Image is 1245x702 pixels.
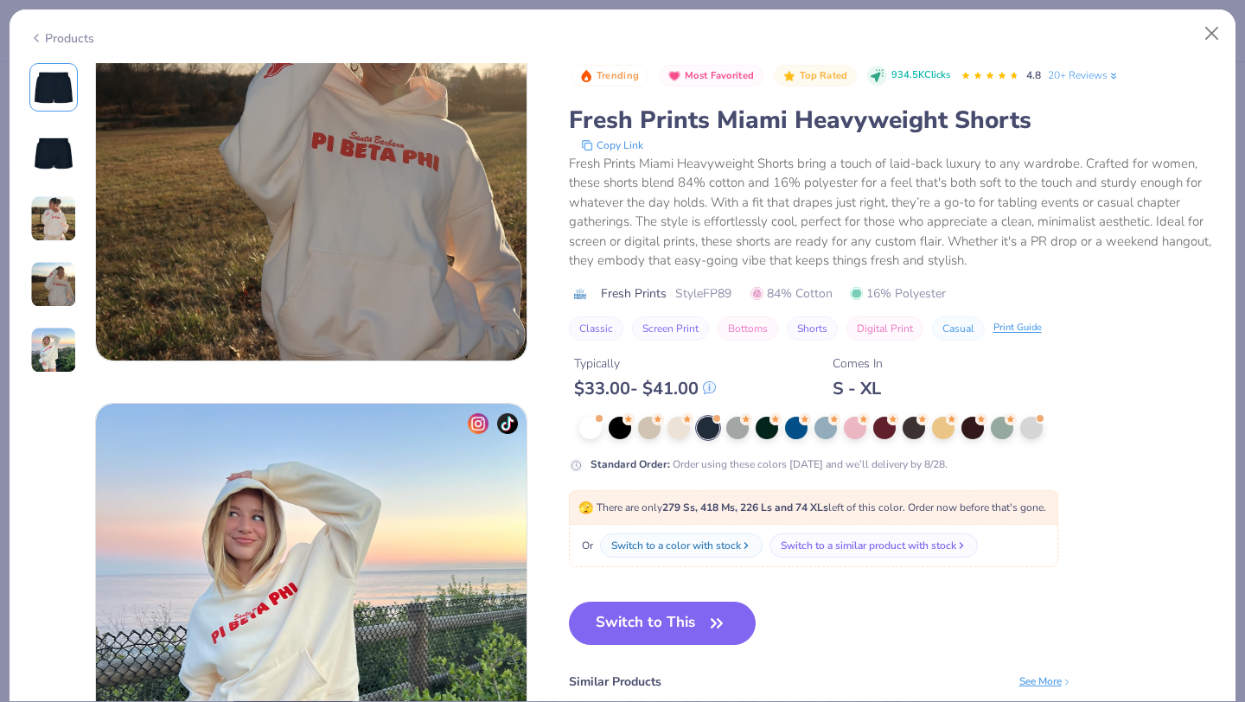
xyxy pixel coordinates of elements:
div: See More [1019,673,1072,689]
div: Switch to a similar product with stock [781,538,956,553]
img: Back [33,132,74,174]
div: Switch to a color with stock [611,538,741,553]
span: Or [578,538,593,553]
span: 4.8 [1026,68,1041,82]
div: Fresh Prints Miami Heavyweight Shorts bring a touch of laid-back luxury to any wardrobe. Crafted ... [569,154,1216,271]
span: 84% Cotton [750,284,833,303]
span: Fresh Prints [601,284,667,303]
div: Typically [574,354,716,373]
img: Most Favorited sort [667,69,681,83]
button: Shorts [787,316,838,341]
span: Style FP89 [675,284,731,303]
img: tiktok-icon.png [497,413,518,434]
div: Comes In [833,354,883,373]
button: Switch to a color with stock [600,533,763,558]
button: Badge Button [774,65,857,87]
button: Badge Button [571,65,648,87]
button: Switch to a similar product with stock [769,533,978,558]
div: Order using these colors [DATE] and we’ll delivery by 8/28. [591,456,948,472]
span: 16% Polyester [850,284,946,303]
span: There are only left of this color. Order now before that's gone. [578,501,1046,514]
img: User generated content [30,261,77,308]
a: 20+ Reviews [1048,67,1120,83]
span: Trending [597,71,639,80]
button: Badge Button [659,65,763,87]
button: Casual [932,316,985,341]
strong: 279 Ss, 418 Ms, 226 Ls and 74 XLs [662,501,828,514]
div: $ 33.00 - $ 41.00 [574,378,716,399]
div: Print Guide [993,321,1042,335]
span: 934.5K Clicks [891,68,950,83]
img: Top Rated sort [782,69,796,83]
img: insta-icon.png [468,413,488,434]
button: Digital Print [846,316,923,341]
strong: Standard Order : [591,457,670,471]
span: 🫣 [578,500,593,516]
div: Fresh Prints Miami Heavyweight Shorts [569,104,1216,137]
button: Screen Print [632,316,709,341]
button: Close [1196,17,1229,50]
div: Similar Products [569,673,661,691]
img: Trending sort [579,69,593,83]
button: copy to clipboard [576,137,648,154]
button: Switch to This [569,602,757,645]
img: User generated content [30,195,77,242]
img: Front [33,67,74,108]
div: 4.8 Stars [961,62,1019,90]
span: Most Favorited [685,71,754,80]
div: S - XL [833,378,883,399]
button: Classic [569,316,623,341]
div: Products [29,29,94,48]
img: User generated content [30,327,77,373]
button: Bottoms [718,316,778,341]
span: Top Rated [800,71,848,80]
img: brand logo [569,287,592,301]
